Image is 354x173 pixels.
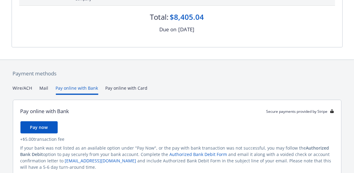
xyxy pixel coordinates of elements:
[20,107,69,115] div: Pay online with Bank
[160,26,177,33] div: Due on
[13,70,341,78] div: Payment methods
[30,124,48,130] span: Pay now
[106,85,148,95] button: Pay online with Card
[20,121,58,133] button: Pay now
[65,158,136,164] a: [EMAIL_ADDRESS][DOMAIN_NAME]
[150,12,169,22] div: Total:
[20,145,334,170] div: If your bank was not listed as an available option under "Pay Now", or the pay with bank transact...
[56,85,98,95] button: Pay online with Bank
[170,151,227,157] a: Authorized Bank Debit Form
[170,12,204,22] div: $8,405.04
[179,26,195,33] div: [DATE]
[266,109,334,114] div: Secure payments provided by Stripe
[20,145,329,157] span: Authorized Bank Debit
[13,85,32,95] button: Wire/ACH
[40,85,49,95] button: Mail
[20,136,334,142] div: + $5.00 transaction fee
